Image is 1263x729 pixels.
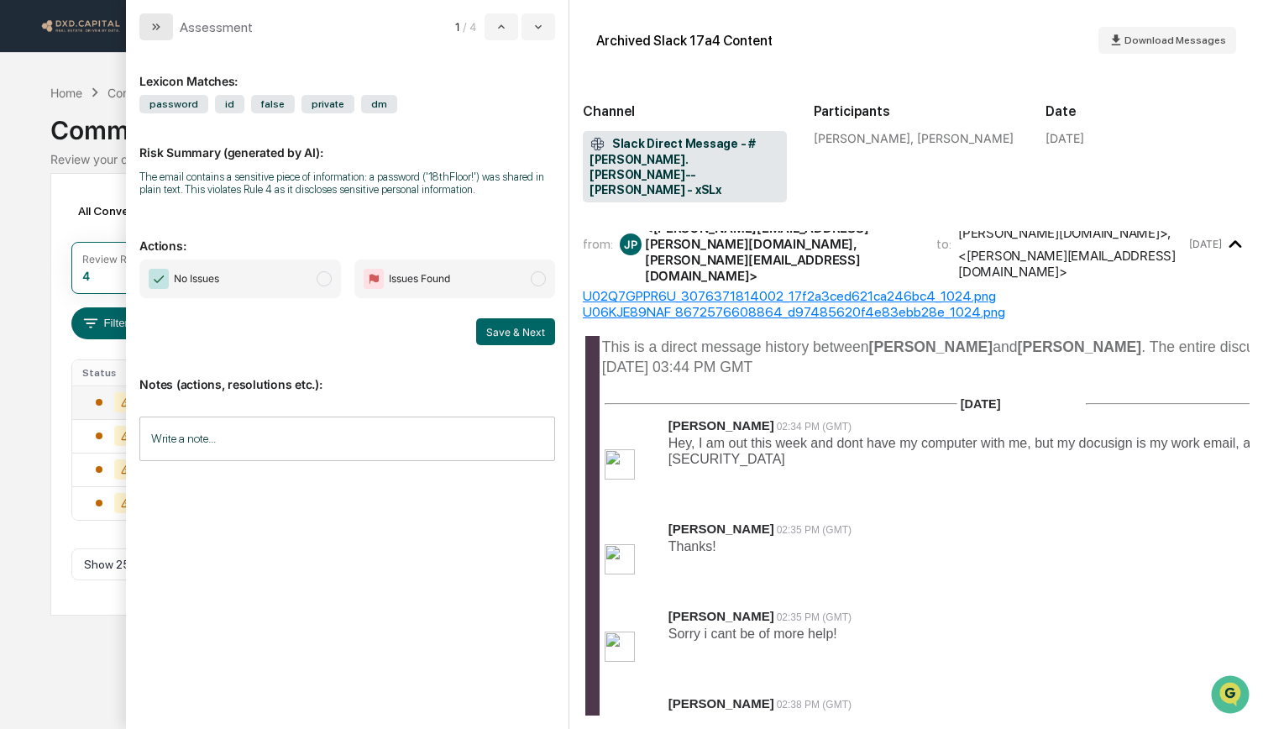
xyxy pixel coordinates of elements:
div: Lexicon Matches: [139,54,554,88]
b: [PERSON_NAME] [1018,338,1142,355]
img: Flag [364,269,384,289]
a: 🖐️Preclearance [10,204,115,234]
p: Risk Summary (generated by AI): [139,125,554,160]
span: [PERSON_NAME] [668,522,774,536]
div: [DATE] [1046,131,1084,145]
span: to: [936,236,951,252]
span: 02:34 PM (GMT) [777,421,852,433]
img: 010cc0c485364f9c9317259c18411474 [605,449,635,480]
div: 🔎 [17,244,30,258]
img: logo [40,18,121,34]
div: <[PERSON_NAME][EMAIL_ADDRESS][DOMAIN_NAME]> [958,248,1186,280]
span: Download Messages [1124,34,1226,46]
img: Checkmark [149,269,169,289]
a: 🔎Data Lookup [10,236,113,266]
div: Communications Archive [50,102,1213,145]
h2: Channel [583,103,787,119]
p: Notes (actions, resolutions etc.): [139,357,554,391]
span: from: [583,236,613,252]
span: Data Lookup [34,243,106,260]
span: Sorry i cant be of more help! [668,627,837,641]
span: false [251,95,295,113]
span: Pylon [167,284,203,296]
span: Thanks! [668,539,716,553]
span: No Issues [174,270,219,287]
div: U06KJE89NAF_8672576608864_d97485620f4e83ebb28e_1024.png [583,304,1250,320]
span: dm [361,95,397,113]
div: We're available if you need us! [57,144,212,158]
span: [PERSON_NAME] [668,696,774,711]
div: Communications Archive [107,86,244,100]
p: How can we help? [17,34,306,61]
span: No problem. Enjoy the Commonwealth [668,714,899,728]
div: Review your communication records across channels [50,152,1213,166]
span: [PERSON_NAME] [668,609,774,623]
div: Assessment [180,19,253,35]
span: Slack Direct Message - #[PERSON_NAME].[PERSON_NAME]--[PERSON_NAME] - xSLx [590,136,780,198]
time: Wednesday, August 20, 2025 at 12:02:24 AM [1189,238,1222,250]
p: Actions: [139,218,554,253]
h2: Date [1046,103,1250,119]
span: id [215,95,244,113]
th: Status [72,360,160,385]
span: Attestations [139,211,208,228]
button: Filters [71,307,144,339]
span: 02:35 PM (GMT) [777,611,852,623]
span: 02:35 PM (GMT) [777,524,852,536]
div: [PERSON_NAME], [PERSON_NAME] [814,131,1018,145]
input: Clear [44,76,277,93]
span: [DATE] [961,397,1001,411]
div: Start new chat [57,128,275,144]
div: JP [620,233,642,255]
button: Save & Next [476,318,555,345]
span: [PERSON_NAME] [668,418,774,433]
span: Issues Found [389,270,450,287]
span: private [301,95,354,113]
img: 1746055101610-c473b297-6a78-478c-a979-82029cc54cd1 [17,128,47,158]
div: 4 [82,269,90,283]
span: / 4 [463,20,481,34]
img: 95568e1c516c4fad8586523d7987cacc [605,544,635,574]
button: Start new chat [286,133,306,153]
span: 1 [455,20,459,34]
div: [PERSON_NAME], [PERSON_NAME] <[PERSON_NAME][EMAIL_ADDRESS][PERSON_NAME][DOMAIN_NAME], [PERSON_NAM... [645,204,916,284]
button: Download Messages [1098,27,1236,54]
a: Powered byPylon [118,283,203,296]
b: [PERSON_NAME] [869,338,993,355]
span: 02:38 PM (GMT) [777,699,852,711]
div: The email contains a sensitive piece of information: a password ('18thFloor!') was shared in plai... [139,170,554,196]
iframe: Open customer support [1209,674,1255,719]
div: U02Q7GPPR6U_3076371814002_17f2a3ced621ca246bc4_1024.png [583,288,1250,304]
div: All Conversations [71,197,198,224]
div: Home [50,86,82,100]
div: Review Required [82,253,163,265]
span: password [139,95,208,113]
div: 🗄️ [122,212,135,226]
h2: Participants [814,103,1018,119]
div: Archived Slack 17a4 Content [596,33,773,49]
a: 🗄️Attestations [115,204,215,234]
img: 010cc0c485364f9c9317259c18411474 [605,632,635,662]
span: Preclearance [34,211,108,228]
div: 🖐️ [17,212,30,226]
